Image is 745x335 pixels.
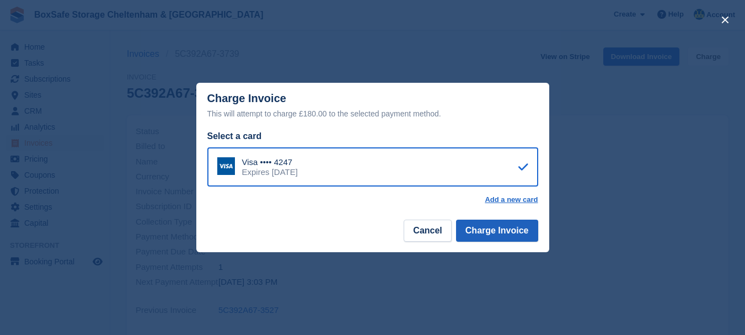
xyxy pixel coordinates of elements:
[404,220,451,242] button: Cancel
[217,157,235,175] img: Visa Logo
[716,11,734,29] button: close
[207,130,538,143] div: Select a card
[242,157,298,167] div: Visa •••• 4247
[207,92,538,120] div: Charge Invoice
[456,220,538,242] button: Charge Invoice
[242,167,298,177] div: Expires [DATE]
[485,195,538,204] a: Add a new card
[207,107,538,120] div: This will attempt to charge £180.00 to the selected payment method.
